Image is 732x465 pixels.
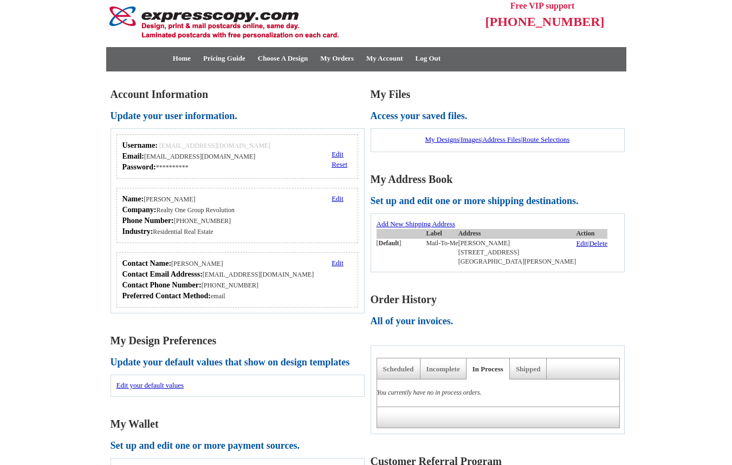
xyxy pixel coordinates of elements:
strong: Contact Phone Number: [122,281,202,289]
h1: My Wallet [111,418,371,430]
th: Label [426,229,458,238]
strong: Contact Name: [122,259,172,267]
h1: My Files [371,89,631,100]
a: Add New Shipping Address [377,220,456,228]
span: [PHONE_NUMBER] [485,15,605,29]
b: Default [379,239,399,247]
strong: Password: [122,163,156,171]
strong: Industry: [122,227,153,235]
a: Edit [332,194,344,202]
a: Delete [589,239,607,247]
a: Edit your default values [116,381,184,389]
td: [ ] [377,239,426,266]
a: Choose A Design [258,54,308,62]
a: Incomplete [426,365,460,373]
a: My Designs [425,135,459,143]
a: Log Out [415,54,441,62]
h2: All of your invoices. [371,316,631,327]
td: [PERSON_NAME] [STREET_ADDRESS] [GEOGRAPHIC_DATA][PERSON_NAME] [458,239,576,266]
a: Edit [332,150,344,158]
th: Address [458,229,576,238]
strong: Preferred Contact Method: [122,292,211,300]
a: Edit [576,239,588,247]
em: You currently have no in process orders. [377,389,482,396]
div: [PERSON_NAME] [EMAIL_ADDRESS][DOMAIN_NAME] [PHONE_NUMBER] email [122,258,314,302]
h2: Set up and edit one or more shipping destinations. [371,196,631,207]
a: Route Selections [522,135,570,143]
h2: Access your saved files. [371,111,631,122]
strong: Contact Email Addresss: [122,270,203,278]
span: Free VIP support [510,1,575,10]
a: Reset [332,160,347,168]
h1: My Address Book [371,174,631,185]
strong: Company: [122,206,157,214]
strong: Username: [122,141,158,149]
a: Address Files [482,135,521,143]
a: Images [461,135,481,143]
div: Your login information. [116,134,359,179]
div: Your personal details. [116,188,359,243]
div: [PERSON_NAME] Realty One Group Revolution [PHONE_NUMBER] Residential Real Estate [122,194,235,237]
strong: Name: [122,195,144,203]
h2: Update your user information. [111,111,371,122]
a: Home [173,54,191,62]
a: Scheduled [383,365,414,373]
h1: Order History [371,294,631,305]
h1: Account Information [111,89,371,100]
a: Pricing Guide [203,54,245,62]
div: | | | [377,129,619,150]
td: Mail-To-Me [426,239,458,266]
a: Shipped [516,365,541,373]
a: Edit [332,259,344,267]
span: [EMAIL_ADDRESS][DOMAIN_NAME] [159,142,270,149]
strong: Phone Number: [122,217,174,225]
th: Action [576,229,607,238]
h1: My Design Preferences [111,335,371,346]
h2: Update your default values that show on design templates [111,357,371,368]
a: My Orders [320,54,354,62]
a: My Account [366,54,403,62]
h2: Set up and edit one or more payment sources. [111,441,371,451]
strong: Email: [122,152,144,160]
div: Who should we contact regarding order issues? [116,252,359,307]
td: | [576,239,607,266]
a: In Process [472,365,503,373]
